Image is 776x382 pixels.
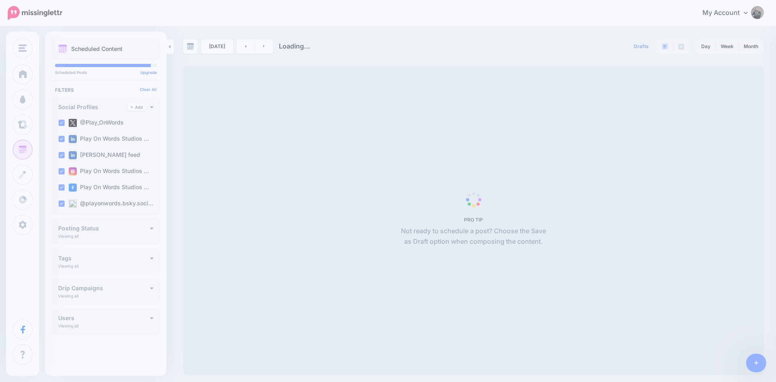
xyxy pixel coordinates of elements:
a: Drafts [629,39,654,54]
a: [DATE] [201,39,233,54]
label: Play On Words Studios … [69,167,149,175]
img: twitter-square.png [69,119,77,127]
label: Play On Words Studios … [69,184,149,192]
h4: Posting Status [58,226,150,231]
a: Clear All [140,87,157,92]
img: paragraph-boxed.png [662,43,668,50]
img: linkedin-square.png [69,135,77,143]
img: menu.png [19,44,27,52]
a: Add [127,103,146,111]
img: calendar.png [58,44,67,53]
img: calendar-grey-darker.png [187,43,194,50]
a: Day [696,40,715,53]
h4: Filters [55,87,157,93]
p: Not ready to schedule a post? Choose the Save as Draft option when composing the content. [398,226,549,247]
label: Play On Words Studios … [69,135,149,143]
label: @Play_OnWords [69,119,124,127]
a: Week [716,40,738,53]
h5: PRO TIP [398,217,549,223]
img: facebook-grey-square.png [678,44,684,50]
span: Loading... [279,42,310,50]
img: linkedin-square.png [69,151,77,159]
img: bluesky-square.png [69,200,77,208]
a: My Account [694,3,764,23]
h4: Drip Campaigns [58,285,150,291]
label: @playonwords.bsky.soci… [69,200,154,208]
p: Viewing all [58,264,78,268]
a: Upgrade [140,70,157,75]
p: Scheduled Posts [55,70,157,74]
img: instagram-square.png [69,167,77,175]
a: Month [739,40,763,53]
span: Drafts [634,44,649,49]
label: [PERSON_NAME] feed [69,151,140,159]
p: Viewing all [58,323,78,328]
p: Viewing all [58,293,78,298]
p: Viewing all [58,234,78,238]
h4: Tags [58,255,150,261]
h4: Social Profiles [58,104,127,110]
img: facebook-square.png [69,184,77,192]
img: Missinglettr [8,6,62,20]
h4: Users [58,315,150,321]
p: Scheduled Content [71,46,122,52]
